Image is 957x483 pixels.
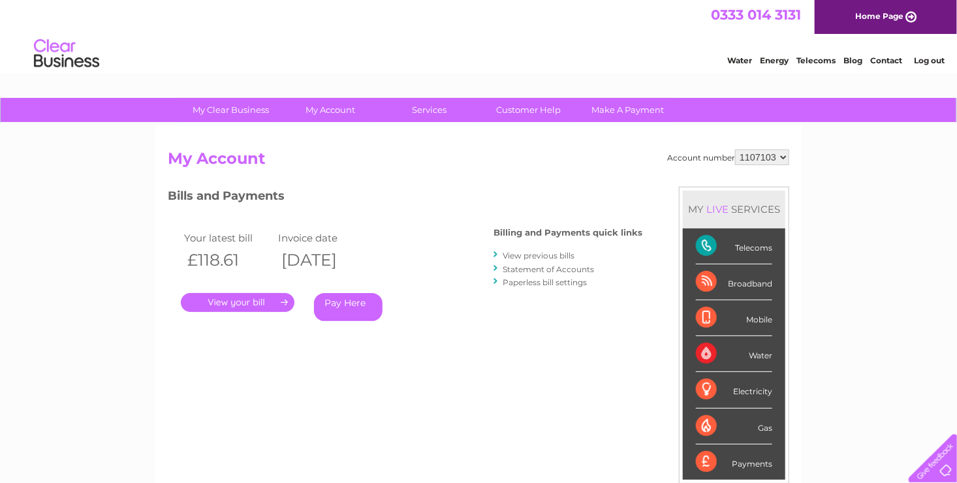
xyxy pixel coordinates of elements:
div: Clear Business is a trading name of Verastar Limited (registered in [GEOGRAPHIC_DATA] No. 3667643... [171,7,788,63]
img: logo.png [33,34,100,74]
h4: Billing and Payments quick links [494,228,642,238]
div: Broadband [696,264,772,300]
a: Statement of Accounts [503,264,594,274]
a: My Clear Business [178,98,285,122]
a: Make A Payment [574,98,682,122]
div: Electricity [696,372,772,408]
h3: Bills and Payments [168,187,642,210]
div: Mobile [696,300,772,336]
a: Blog [843,55,862,65]
a: 0333 014 3131 [711,7,801,23]
td: Your latest bill [181,229,275,247]
div: Account number [667,149,789,165]
div: LIVE [704,203,731,215]
a: View previous bills [503,251,574,260]
a: Water [727,55,752,65]
div: Gas [696,409,772,444]
div: MY SERVICES [683,191,785,228]
a: Services [376,98,484,122]
a: My Account [277,98,384,122]
div: Water [696,336,772,372]
a: . [181,293,294,312]
a: Log out [914,55,945,65]
a: Pay Here [314,293,383,321]
a: Telecoms [796,55,836,65]
th: [DATE] [275,247,369,273]
div: Payments [696,444,772,480]
a: Contact [870,55,902,65]
h2: My Account [168,149,789,174]
a: Paperless bill settings [503,277,587,287]
a: Energy [760,55,789,65]
th: £118.61 [181,247,275,273]
div: Telecoms [696,228,772,264]
td: Invoice date [275,229,369,247]
a: Customer Help [475,98,583,122]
